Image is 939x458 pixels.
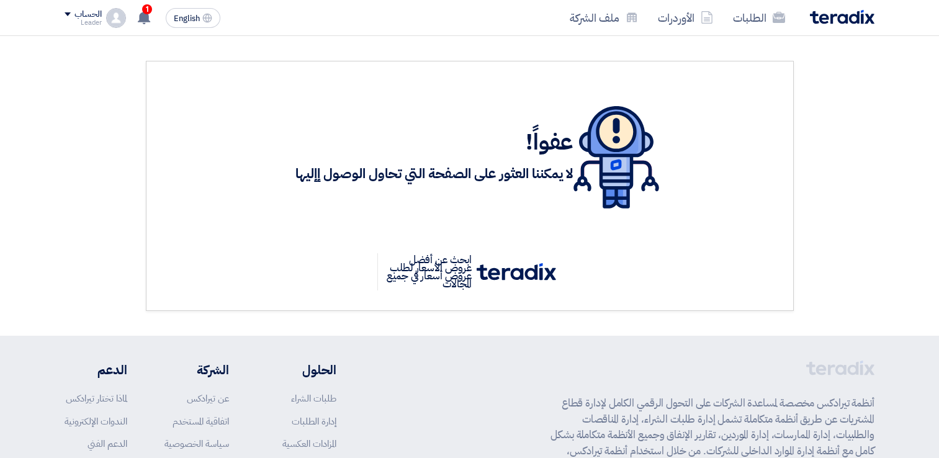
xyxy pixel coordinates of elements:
a: إدارة الطلبات [292,415,336,428]
div: Leader [65,19,101,26]
li: الشركة [164,361,229,379]
button: English [166,8,220,28]
h1: عفواً! [295,128,573,156]
a: الطلبات [723,3,795,32]
a: الدعم الفني [88,437,127,451]
a: المزادات العكسية [282,437,336,451]
a: عن تيرادكس [187,392,229,405]
a: لماذا تختار تيرادكس [66,392,127,405]
li: الدعم [65,361,127,379]
a: اتفاقية المستخدم [173,415,229,428]
img: Teradix logo [810,10,874,24]
img: 404.svg [573,106,659,209]
div: الحساب [74,9,101,20]
a: سياسة الخصوصية [164,437,229,451]
a: الأوردرات [648,3,723,32]
li: الحلول [266,361,336,379]
p: ابحث عن أفضل عروض الأسعار لطلب عروض أسعار في جميع المجالات [377,253,477,290]
a: الندوات الإلكترونية [65,415,127,428]
span: 1 [142,4,152,14]
h3: لا يمكننا العثور على الصفحة التي تحاول الوصول إإليها [295,164,573,184]
img: tx_logo.svg [477,263,556,281]
img: profile_test.png [106,8,126,28]
span: English [174,14,200,23]
a: طلبات الشراء [291,392,336,405]
a: ملف الشركة [560,3,648,32]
